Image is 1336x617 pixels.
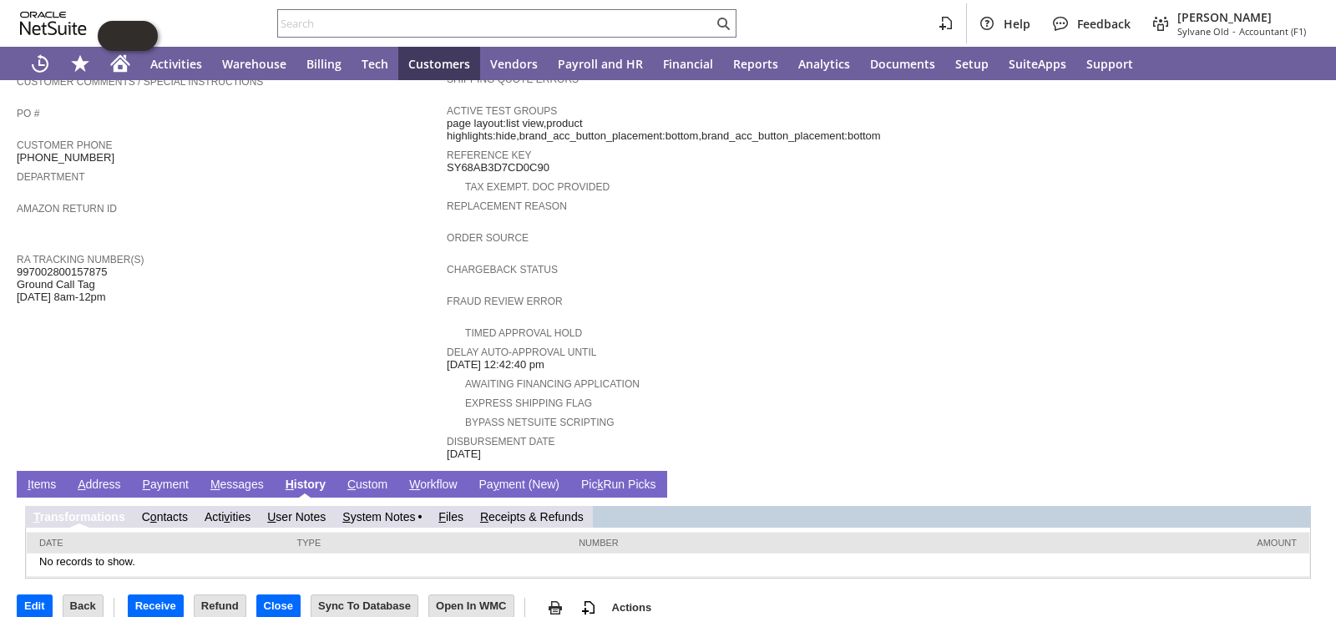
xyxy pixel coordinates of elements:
[257,595,300,617] input: Close
[605,601,659,614] a: Actions
[17,266,107,304] span: 997002800157875 Ground Call Tag [DATE] 8am-12pm
[447,358,544,372] span: [DATE] 12:42:40 pm
[447,296,563,307] a: Fraud Review Error
[33,510,125,523] a: Transformations
[39,538,272,548] div: Date
[1077,16,1131,32] span: Feedback
[447,448,481,461] span: [DATE]
[195,595,245,617] input: Refund
[17,108,39,119] a: PO #
[98,21,158,51] iframe: Click here to launch Oracle Guided Learning Help Panel
[597,478,603,491] span: k
[860,47,945,80] a: Documents
[210,478,220,491] span: M
[490,56,538,72] span: Vendors
[1009,56,1066,72] span: SuiteApps
[224,510,230,523] span: v
[18,595,52,617] input: Edit
[150,56,202,72] span: Activities
[1177,9,1306,25] span: [PERSON_NAME]
[33,510,40,523] span: T
[663,56,713,72] span: Financial
[110,53,130,73] svg: Home
[405,478,461,493] a: Workflow
[142,510,188,523] a: Contacts
[296,47,352,80] a: Billing
[1232,25,1236,38] span: -
[465,397,592,409] a: Express Shipping Flag
[78,478,85,491] span: A
[447,149,531,161] a: Reference Key
[343,478,392,493] a: Custom
[140,47,212,80] a: Activities
[713,13,733,33] svg: Search
[408,56,470,72] span: Customers
[27,554,1309,577] td: No records to show.
[1177,25,1229,38] span: Sylvane Old
[20,12,87,35] svg: logo
[206,478,268,493] a: Messages
[465,327,582,339] a: Timed Approval Hold
[297,538,554,548] div: Type
[908,538,1297,548] div: Amount
[733,56,778,72] span: Reports
[798,56,850,72] span: Analytics
[1289,474,1309,494] a: Unrolled view on
[438,510,463,523] a: Files
[286,478,294,491] span: H
[17,203,117,215] a: Amazon Return ID
[17,171,85,183] a: Department
[278,13,713,33] input: Search
[139,478,193,493] a: Payment
[447,436,555,448] a: Disbursement Date
[306,56,342,72] span: Billing
[398,47,480,80] a: Customers
[475,478,564,493] a: Payment (New)
[548,47,653,80] a: Payroll and HR
[447,232,529,244] a: Order Source
[17,76,263,88] a: Customer Comments / Special Instructions
[465,181,610,193] a: Tax Exempt. Doc Provided
[150,510,157,523] span: o
[447,105,557,117] a: Active Test Groups
[362,56,388,72] span: Tech
[465,378,640,390] a: Awaiting Financing Application
[1076,47,1143,80] a: Support
[60,47,100,80] div: Shortcuts
[653,47,723,80] a: Financial
[73,478,124,493] a: Address
[955,56,989,72] span: Setup
[480,47,548,80] a: Vendors
[577,478,660,493] a: PickRun Picks
[788,47,860,80] a: Analytics
[409,478,420,491] span: W
[311,595,417,617] input: Sync To Database
[17,151,114,164] span: [PHONE_NUMBER]
[143,478,150,491] span: P
[205,510,250,523] a: Activities
[30,53,50,73] svg: Recent Records
[17,254,144,266] a: RA Tracking Number(s)
[1239,25,1306,38] span: Accountant (F1)
[20,47,60,80] a: Recent Records
[63,595,103,617] input: Back
[1004,16,1030,32] span: Help
[267,510,326,523] a: User Notes
[23,478,60,493] a: Items
[558,56,643,72] span: Payroll and HR
[579,538,883,548] div: Number
[447,161,549,174] span: SY68AB3D7CD0C90
[342,510,415,523] a: System Notes
[128,21,158,51] span: Oracle Guided Learning Widget. To move around, please hold and drag
[480,510,584,523] a: Receipts & Refunds
[281,478,330,493] a: History
[447,264,558,276] a: Chargeback Status
[999,47,1076,80] a: SuiteApps
[212,47,296,80] a: Warehouse
[438,510,446,523] span: F
[347,478,356,491] span: C
[129,595,183,617] input: Receive
[222,56,286,72] span: Warehouse
[447,346,596,358] a: Delay Auto-Approval Until
[100,47,140,80] a: Home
